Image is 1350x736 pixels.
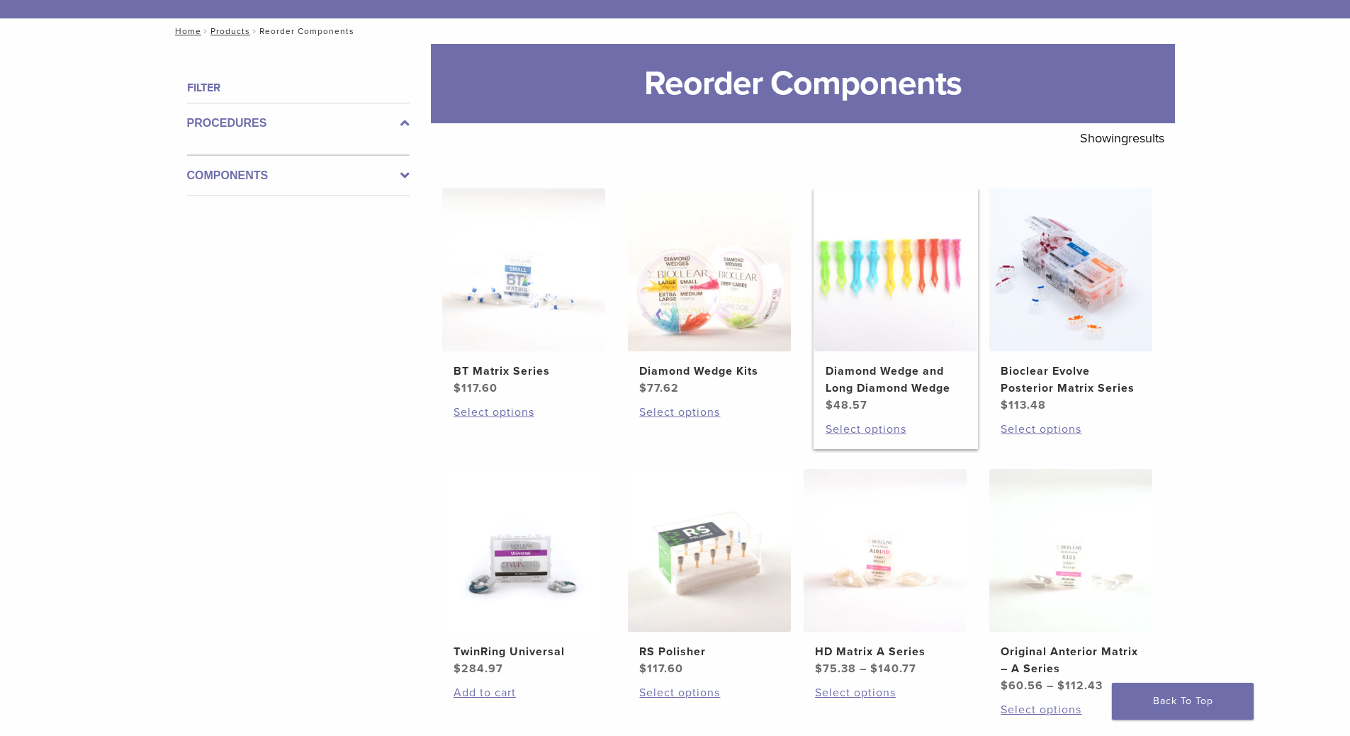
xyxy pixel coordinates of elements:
h1: Reorder Components [431,44,1175,123]
span: $ [1001,679,1008,693]
bdi: 117.60 [639,662,683,676]
a: Select options for “BT Matrix Series” [454,404,594,421]
a: BT Matrix SeriesBT Matrix Series $117.60 [441,188,607,397]
h2: Bioclear Evolve Posterior Matrix Series [1001,363,1141,397]
a: Select options for “Original Anterior Matrix - A Series” [1001,701,1141,718]
span: $ [454,381,461,395]
a: Add to cart: “TwinRing Universal” [454,684,594,701]
span: $ [815,662,823,676]
h2: BT Matrix Series [454,363,594,380]
span: / [201,28,210,35]
a: RS PolisherRS Polisher $117.60 [627,469,792,677]
h4: Filter [187,79,410,96]
img: TwinRing Universal [442,469,605,632]
img: Bioclear Evolve Posterior Matrix Series [989,188,1152,351]
p: Showing results [1080,123,1164,153]
bdi: 284.97 [454,662,503,676]
a: Diamond Wedge and Long Diamond WedgeDiamond Wedge and Long Diamond Wedge $48.57 [814,188,979,414]
bdi: 77.62 [639,381,679,395]
a: Select options for “RS Polisher” [639,684,780,701]
a: Select options for “Diamond Wedge Kits” [639,404,780,421]
span: / [250,28,259,35]
span: $ [1057,679,1065,693]
img: Original Anterior Matrix - A Series [989,469,1152,632]
span: $ [1001,398,1008,412]
a: TwinRing UniversalTwinRing Universal $284.97 [441,469,607,677]
span: $ [870,662,878,676]
a: Original Anterior Matrix - A SeriesOriginal Anterior Matrix – A Series [989,469,1154,694]
a: Select options for “Bioclear Evolve Posterior Matrix Series” [1001,421,1141,438]
label: Components [187,167,410,184]
a: Diamond Wedge KitsDiamond Wedge Kits $77.62 [627,188,792,397]
a: Select options for “HD Matrix A Series” [815,684,955,701]
a: Home [171,26,201,36]
img: Diamond Wedge Kits [628,188,791,351]
h2: Diamond Wedge Kits [639,363,780,380]
a: Products [210,26,250,36]
img: HD Matrix A Series [804,469,967,632]
bdi: 75.38 [815,662,856,676]
img: Diamond Wedge and Long Diamond Wedge [814,188,977,351]
span: $ [639,381,647,395]
span: $ [639,662,647,676]
span: – [860,662,867,676]
a: Bioclear Evolve Posterior Matrix SeriesBioclear Evolve Posterior Matrix Series $113.48 [989,188,1154,414]
nav: Reorder Components [165,18,1186,44]
bdi: 113.48 [1001,398,1046,412]
span: $ [454,662,461,676]
h2: Original Anterior Matrix – A Series [1001,643,1141,677]
span: – [1047,679,1054,693]
img: BT Matrix Series [442,188,605,351]
bdi: 140.77 [870,662,916,676]
bdi: 112.43 [1057,679,1103,693]
a: Select options for “Diamond Wedge and Long Diamond Wedge” [826,421,966,438]
img: RS Polisher [628,469,791,632]
span: $ [826,398,833,412]
a: HD Matrix A SeriesHD Matrix A Series [803,469,968,677]
a: Back To Top [1112,683,1254,720]
bdi: 48.57 [826,398,867,412]
bdi: 60.56 [1001,679,1043,693]
h2: HD Matrix A Series [815,643,955,660]
h2: Diamond Wedge and Long Diamond Wedge [826,363,966,397]
h2: TwinRing Universal [454,643,594,660]
bdi: 117.60 [454,381,497,395]
h2: RS Polisher [639,643,780,660]
label: Procedures [187,115,410,132]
